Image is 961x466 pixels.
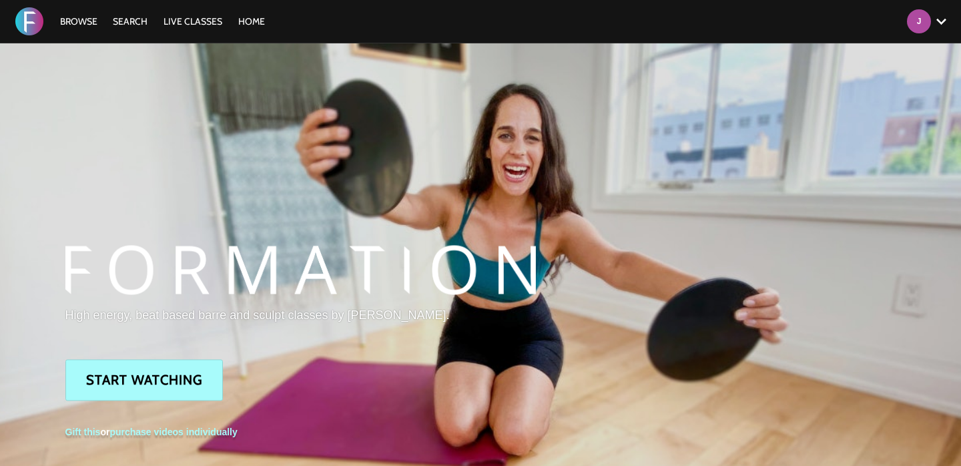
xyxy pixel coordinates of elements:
a: Gift this [65,427,101,437]
a: Start Watching [65,359,223,401]
img: FORMATION [65,245,536,294]
a: Browse [53,15,104,27]
a: purchase videos individually [109,427,237,437]
a: Search [106,15,154,27]
nav: Primary [53,15,272,28]
a: HOME [232,15,272,27]
span: or [65,427,238,437]
a: LIVE CLASSES [157,15,229,27]
img: FORMATION [15,7,43,35]
p: High energy, beat based barre and sculpt classes by [PERSON_NAME]. [65,306,536,324]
